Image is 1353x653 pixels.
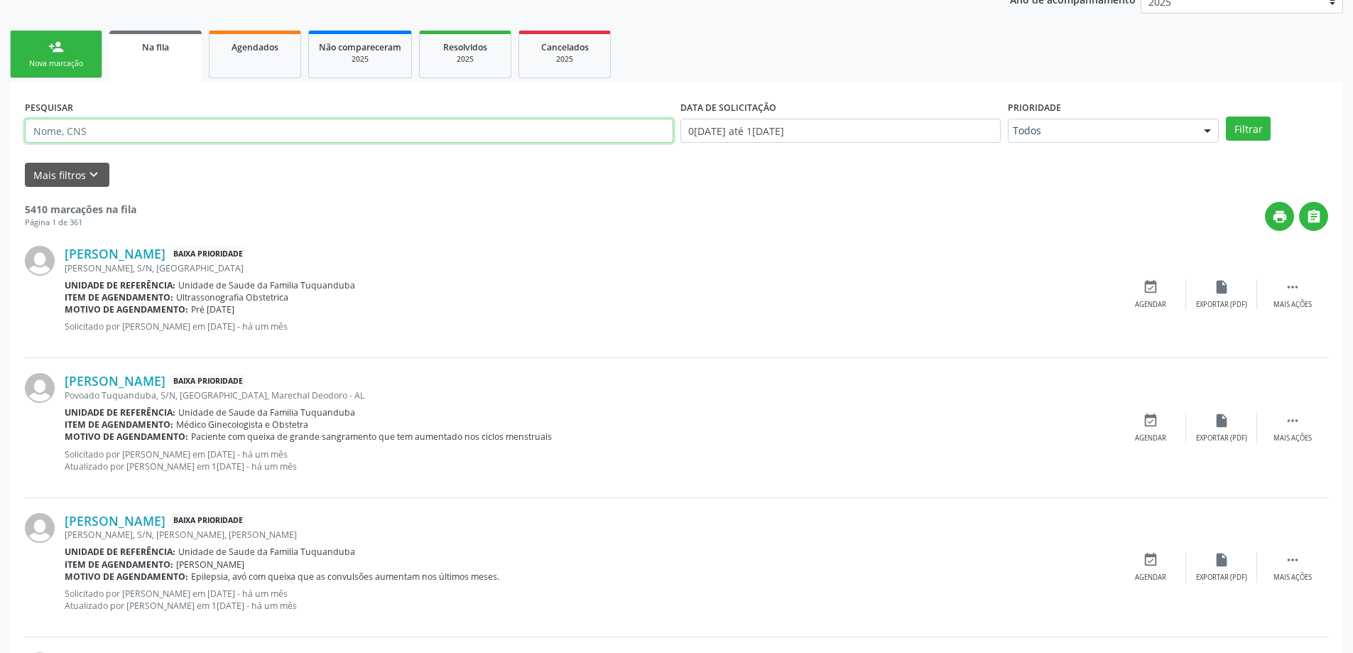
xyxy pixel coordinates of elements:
span: Epilepsia, avó com queixa que as convulsões aumentam nos últimos meses. [191,571,499,583]
div: Mais ações [1273,573,1312,583]
div: Nova marcação [21,58,92,69]
span: Na fila [142,41,169,53]
b: Unidade de referência: [65,546,175,558]
p: Solicitado por [PERSON_NAME] em [DATE] - há um mês [65,320,1115,333]
span: Resolvidos [443,41,487,53]
img: img [25,246,55,276]
div: Agendar [1135,433,1166,443]
a: [PERSON_NAME] [65,373,165,389]
b: Unidade de referência: [65,279,175,291]
i: event_available [1143,413,1158,428]
span: Não compareceram [319,41,401,53]
button:  [1299,202,1328,231]
b: Motivo de agendamento: [65,431,188,443]
p: Solicitado por [PERSON_NAME] em [DATE] - há um mês Atualizado por [PERSON_NAME] em 1[DATE] - há u... [65,588,1115,612]
i:  [1285,413,1300,428]
input: Nome, CNS [25,119,673,143]
button: print [1265,202,1294,231]
span: Médico Ginecologista e Obstetra [176,419,308,431]
div: [PERSON_NAME], S/N, [PERSON_NAME], [PERSON_NAME] [65,529,1115,541]
div: Povoado Tuquanduba, S/N, [GEOGRAPHIC_DATA], Marechal Deodoro - AL [65,389,1115,401]
span: Baixa Prioridade [170,374,246,389]
b: Motivo de agendamento: [65,571,188,583]
i: print [1272,209,1288,225]
div: [PERSON_NAME], S/N, [GEOGRAPHIC_DATA] [65,262,1115,274]
span: [PERSON_NAME] [176,558,244,571]
button: Mais filtroskeyboard_arrow_down [25,163,109,188]
i: insert_drive_file [1214,552,1229,568]
img: img [25,373,55,403]
i:  [1306,209,1322,225]
span: Baixa Prioridade [170,247,246,261]
i: event_available [1143,552,1158,568]
div: Mais ações [1273,300,1312,310]
i:  [1285,552,1300,568]
label: PESQUISAR [25,97,73,119]
div: Exportar (PDF) [1196,433,1247,443]
span: Agendados [232,41,278,53]
span: Cancelados [541,41,589,53]
b: Item de agendamento: [65,419,173,431]
label: DATA DE SOLICITAÇÃO [680,97,776,119]
div: Exportar (PDF) [1196,573,1247,583]
label: Prioridade [1008,97,1061,119]
i: keyboard_arrow_down [86,167,102,183]
div: Agendar [1135,573,1166,583]
span: Unidade de Saude da Familia Tuquanduba [178,546,355,558]
span: Todos [1013,124,1190,138]
a: [PERSON_NAME] [65,246,165,261]
b: Unidade de referência: [65,406,175,419]
div: 2025 [319,54,401,65]
div: 2025 [529,54,600,65]
b: Item de agendamento: [65,291,173,303]
button: Filtrar [1226,117,1271,141]
strong: 5410 marcações na fila [25,203,136,216]
span: Unidade de Saude da Familia Tuquanduba [178,406,355,419]
i: insert_drive_file [1214,279,1229,295]
a: [PERSON_NAME] [65,513,165,529]
b: Motivo de agendamento: [65,303,188,315]
div: Exportar (PDF) [1196,300,1247,310]
div: Agendar [1135,300,1166,310]
img: img [25,513,55,543]
span: Ultrassonografia Obstetrica [176,291,288,303]
div: person_add [48,39,64,55]
b: Item de agendamento: [65,558,173,571]
span: Unidade de Saude da Familia Tuquanduba [178,279,355,291]
i: event_available [1143,279,1158,295]
span: Pré [DATE] [191,303,234,315]
div: Página 1 de 361 [25,217,136,229]
div: 2025 [430,54,501,65]
span: Baixa Prioridade [170,514,246,529]
i: insert_drive_file [1214,413,1229,428]
span: Paciente com queixa de grande sangramento que tem aumentado nos ciclos menstruais [191,431,552,443]
input: Selecione um intervalo [680,119,1001,143]
p: Solicitado por [PERSON_NAME] em [DATE] - há um mês Atualizado por [PERSON_NAME] em 1[DATE] - há u... [65,448,1115,473]
div: Mais ações [1273,433,1312,443]
i:  [1285,279,1300,295]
